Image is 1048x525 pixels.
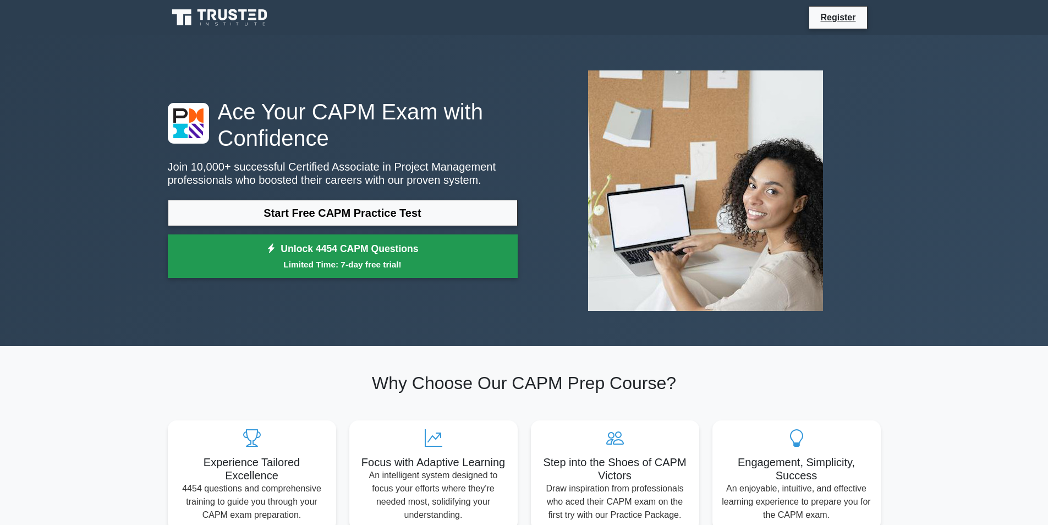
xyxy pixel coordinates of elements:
a: Register [814,10,862,24]
small: Limited Time: 7-day free trial! [182,258,504,271]
p: An enjoyable, intuitive, and effective learning experience to prepare you for the CAPM exam. [721,482,872,522]
p: 4454 questions and comprehensive training to guide you through your CAPM exam preparation. [177,482,327,522]
p: Draw inspiration from professionals who aced their CAPM exam on the first try with our Practice P... [540,482,690,522]
a: Unlock 4454 CAPM QuestionsLimited Time: 7-day free trial! [168,234,518,278]
h5: Step into the Shoes of CAPM Victors [540,456,690,482]
a: Start Free CAPM Practice Test [168,200,518,226]
h2: Why Choose Our CAPM Prep Course? [168,373,881,393]
p: Join 10,000+ successful Certified Associate in Project Management professionals who boosted their... [168,160,518,187]
h5: Engagement, Simplicity, Success [721,456,872,482]
h5: Focus with Adaptive Learning [358,456,509,469]
p: An intelligent system designed to focus your efforts where they're needed most, solidifying your ... [358,469,509,522]
h5: Experience Tailored Excellence [177,456,327,482]
h1: Ace Your CAPM Exam with Confidence [168,99,518,151]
